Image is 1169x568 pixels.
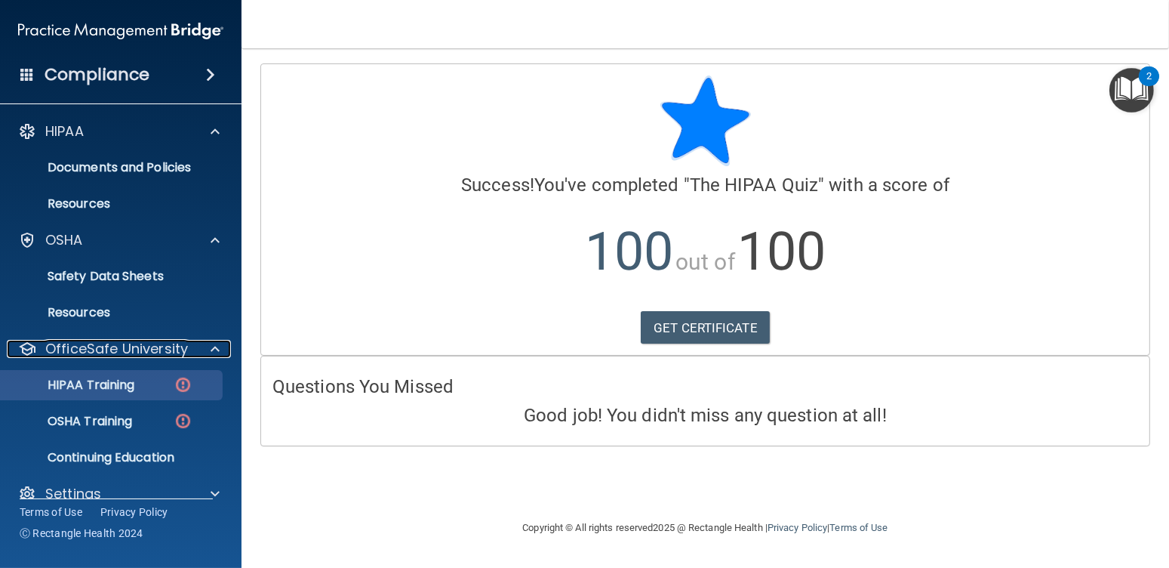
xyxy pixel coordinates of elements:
[1146,76,1152,96] div: 2
[10,378,134,393] p: HIPAA Training
[641,311,770,344] a: GET CERTIFICATE
[829,522,888,533] a: Terms of Use
[174,375,192,394] img: danger-circle.6113f641.png
[272,377,1138,397] h4: Questions You Missed
[174,412,192,431] img: danger-circle.6113f641.png
[100,505,168,520] a: Privacy Policy
[45,64,149,85] h4: Compliance
[20,526,143,541] span: Ⓒ Rectangle Health 2024
[675,248,735,275] span: out of
[461,174,534,196] span: Success!
[737,221,826,282] span: 100
[690,174,818,196] span: The HIPAA Quiz
[18,340,220,358] a: OfficeSafe University
[45,340,188,358] p: OfficeSafe University
[18,16,223,46] img: PMB logo
[10,450,216,465] p: Continuing Education
[45,122,84,140] p: HIPAA
[1109,68,1154,113] button: Open Resource Center, 2 new notifications
[20,505,82,520] a: Terms of Use
[10,414,132,429] p: OSHA Training
[45,485,101,503] p: Settings
[272,175,1138,195] h4: You've completed " " with a score of
[768,522,827,533] a: Privacy Policy
[18,231,220,249] a: OSHA
[18,485,220,503] a: Settings
[10,305,216,320] p: Resources
[430,504,981,552] div: Copyright © All rights reserved 2025 @ Rectangle Health | |
[585,221,673,282] span: 100
[10,160,216,175] p: Documents and Policies
[660,76,751,166] img: blue-star-rounded.9d042014.png
[10,269,216,284] p: Safety Data Sheets
[1094,464,1151,521] iframe: Drift Widget Chat Controller
[272,406,1138,425] h4: Good job! You didn't miss any question at all!
[18,122,220,140] a: HIPAA
[45,231,83,249] p: OSHA
[10,196,216,211] p: Resources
